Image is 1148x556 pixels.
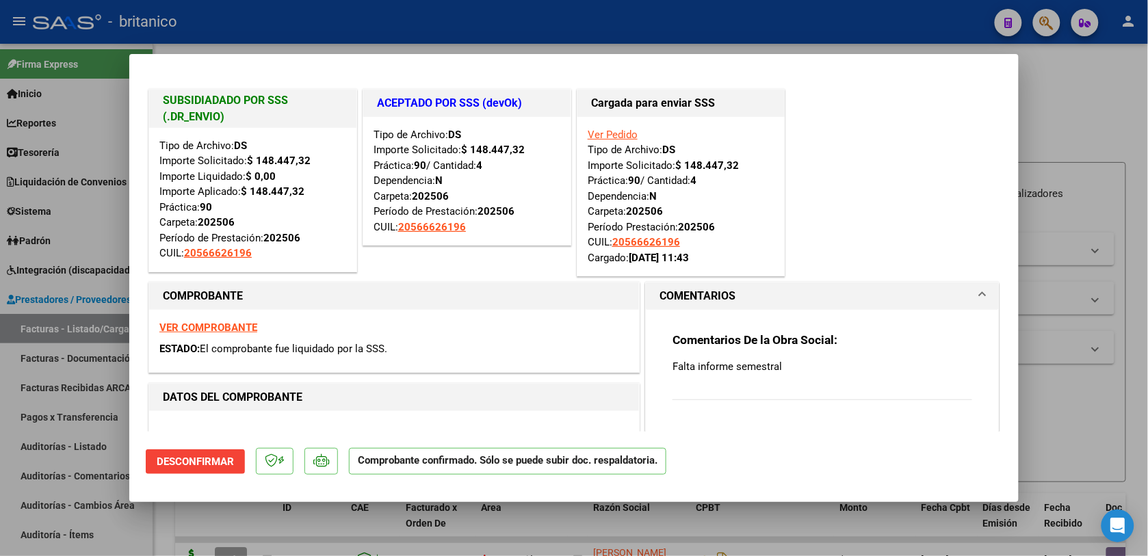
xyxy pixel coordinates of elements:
[588,129,638,141] a: Ver Pedido
[163,289,243,302] strong: COMPROBANTE
[159,432,300,447] p: CUIT
[675,159,739,172] strong: $ 148.447,32
[1101,509,1134,542] div: Open Intercom Messenger
[159,321,257,334] a: VER COMPROBANTE
[591,95,771,111] h1: Cargada para enviar SSS
[398,221,466,233] span: 20566626196
[476,159,482,172] strong: 4
[241,185,304,198] strong: $ 148.447,32
[646,282,999,310] mat-expansion-panel-header: COMENTARIOS
[198,216,235,228] strong: 202506
[377,95,557,111] h1: ACEPTADO POR SSS (devOk)
[588,127,774,266] div: Tipo de Archivo: Importe Solicitado: Práctica: / Cantidad: Dependencia: Carpeta: Período Prestaci...
[649,190,657,202] strong: N
[263,232,300,244] strong: 202506
[612,236,680,248] span: 20566626196
[247,155,311,167] strong: $ 148.447,32
[448,129,461,141] strong: DS
[157,455,234,468] span: Desconfirmar
[234,140,247,152] strong: DS
[646,310,999,436] div: COMENTARIOS
[200,201,212,213] strong: 90
[146,449,245,474] button: Desconfirmar
[184,247,252,259] span: 20566626196
[629,252,689,264] strong: [DATE] 11:43
[414,159,426,172] strong: 90
[159,343,200,355] span: ESTADO:
[678,221,715,233] strong: 202506
[626,205,663,217] strong: 202506
[461,144,525,156] strong: $ 148.447,32
[673,333,837,347] strong: Comentarios De la Obra Social:
[660,288,735,304] h1: COMENTARIOS
[662,144,675,156] strong: DS
[478,205,514,217] strong: 202506
[412,190,449,202] strong: 202506
[163,92,343,125] h1: SUBSIDIADADO POR SSS (.DR_ENVIO)
[690,174,696,187] strong: 4
[159,138,346,261] div: Tipo de Archivo: Importe Solicitado: Importe Liquidado: Importe Aplicado: Práctica: Carpeta: Perí...
[200,343,387,355] span: El comprobante fue liquidado por la SSS.
[349,448,666,475] p: Comprobante confirmado. Sólo se puede subir doc. respaldatoria.
[628,174,640,187] strong: 90
[435,174,443,187] strong: N
[374,127,560,235] div: Tipo de Archivo: Importe Solicitado: Práctica: / Cantidad: Dependencia: Carpeta: Período de Prest...
[163,390,302,403] strong: DATOS DEL COMPROBANTE
[246,170,276,183] strong: $ 0,00
[673,359,972,374] p: Falta informe semestral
